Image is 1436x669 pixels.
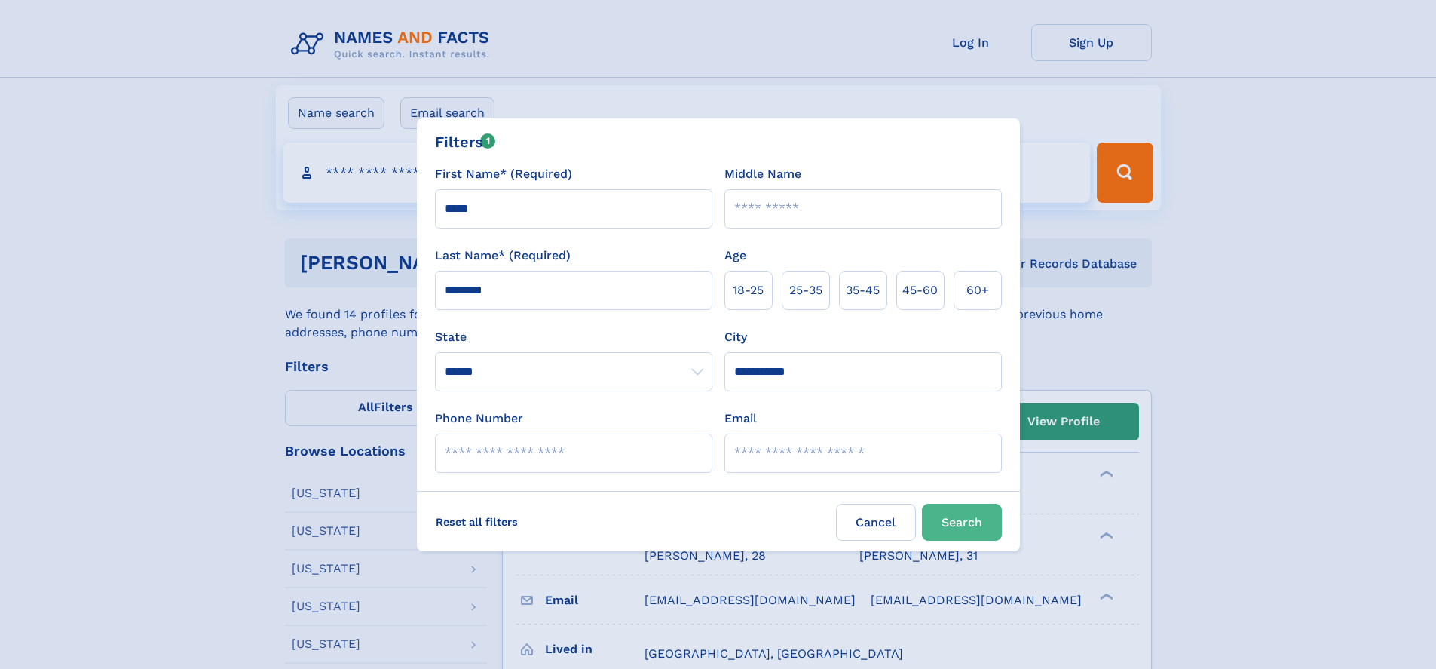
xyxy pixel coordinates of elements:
[724,410,757,428] label: Email
[922,504,1002,541] button: Search
[966,281,989,299] span: 60+
[733,281,764,299] span: 18‑25
[435,247,571,265] label: Last Name* (Required)
[426,504,528,540] label: Reset all filters
[435,328,712,346] label: State
[724,328,747,346] label: City
[435,410,523,428] label: Phone Number
[724,165,801,183] label: Middle Name
[846,281,880,299] span: 35‑45
[724,247,746,265] label: Age
[435,130,496,153] div: Filters
[836,504,916,541] label: Cancel
[789,281,822,299] span: 25‑35
[435,165,572,183] label: First Name* (Required)
[902,281,938,299] span: 45‑60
